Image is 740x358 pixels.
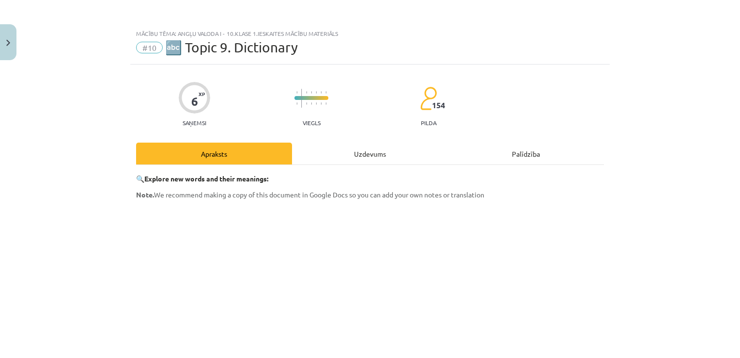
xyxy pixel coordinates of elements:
img: icon-long-line-d9ea69661e0d244f92f715978eff75569469978d946b2353a9bb055b3ed8787d.svg [301,89,302,108]
div: Apraksts [136,143,292,164]
img: icon-short-line-57e1e144782c952c97e751825c79c345078a6d821885a25fce030b3d8c18986b.svg [311,102,312,105]
strong: Explore new words and their meanings: [144,174,268,183]
div: Mācību tēma: Angļu valoda i - 10.klase 1.ieskaites mācību materiāls [136,30,604,37]
p: 🔍 [136,174,604,184]
img: icon-short-line-57e1e144782c952c97e751825c79c345078a6d821885a25fce030b3d8c18986b.svg [306,102,307,105]
span: #10 [136,42,163,53]
img: icon-short-line-57e1e144782c952c97e751825c79c345078a6d821885a25fce030b3d8c18986b.svg [296,102,297,105]
img: icon-short-line-57e1e144782c952c97e751825c79c345078a6d821885a25fce030b3d8c18986b.svg [306,91,307,94]
strong: Note. [136,190,154,199]
div: 6 [191,95,198,108]
img: icon-close-lesson-0947bae3869378f0d4975bcd49f059093ad1ed9edebbc8119c70593378902aed.svg [6,40,10,46]
div: Palīdzība [448,143,604,164]
div: Uzdevums [292,143,448,164]
img: icon-short-line-57e1e144782c952c97e751825c79c345078a6d821885a25fce030b3d8c18986b.svg [325,102,326,105]
img: icon-short-line-57e1e144782c952c97e751825c79c345078a6d821885a25fce030b3d8c18986b.svg [296,91,297,94]
span: We recommend making a copy of this document in Google Docs so you can add your own notes or trans... [136,190,484,199]
img: students-c634bb4e5e11cddfef0936a35e636f08e4e9abd3cc4e673bd6f9a4125e45ecb1.svg [420,86,437,111]
p: pilda [421,119,436,126]
span: 🔤 Topic 9. Dictionary [165,39,298,55]
p: Saņemsi [179,119,210,126]
p: Viegls [303,119,321,126]
img: icon-short-line-57e1e144782c952c97e751825c79c345078a6d821885a25fce030b3d8c18986b.svg [321,102,322,105]
img: icon-short-line-57e1e144782c952c97e751825c79c345078a6d821885a25fce030b3d8c18986b.svg [321,91,322,94]
img: icon-short-line-57e1e144782c952c97e751825c79c345078a6d821885a25fce030b3d8c18986b.svg [316,102,317,105]
img: icon-short-line-57e1e144782c952c97e751825c79c345078a6d821885a25fce030b3d8c18986b.svg [316,91,317,94]
img: icon-short-line-57e1e144782c952c97e751825c79c345078a6d821885a25fce030b3d8c18986b.svg [325,91,326,94]
img: icon-short-line-57e1e144782c952c97e751825c79c345078a6d821885a25fce030b3d8c18986b.svg [311,91,312,94]
span: XP [199,91,205,97]
span: 154 [432,101,445,110]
